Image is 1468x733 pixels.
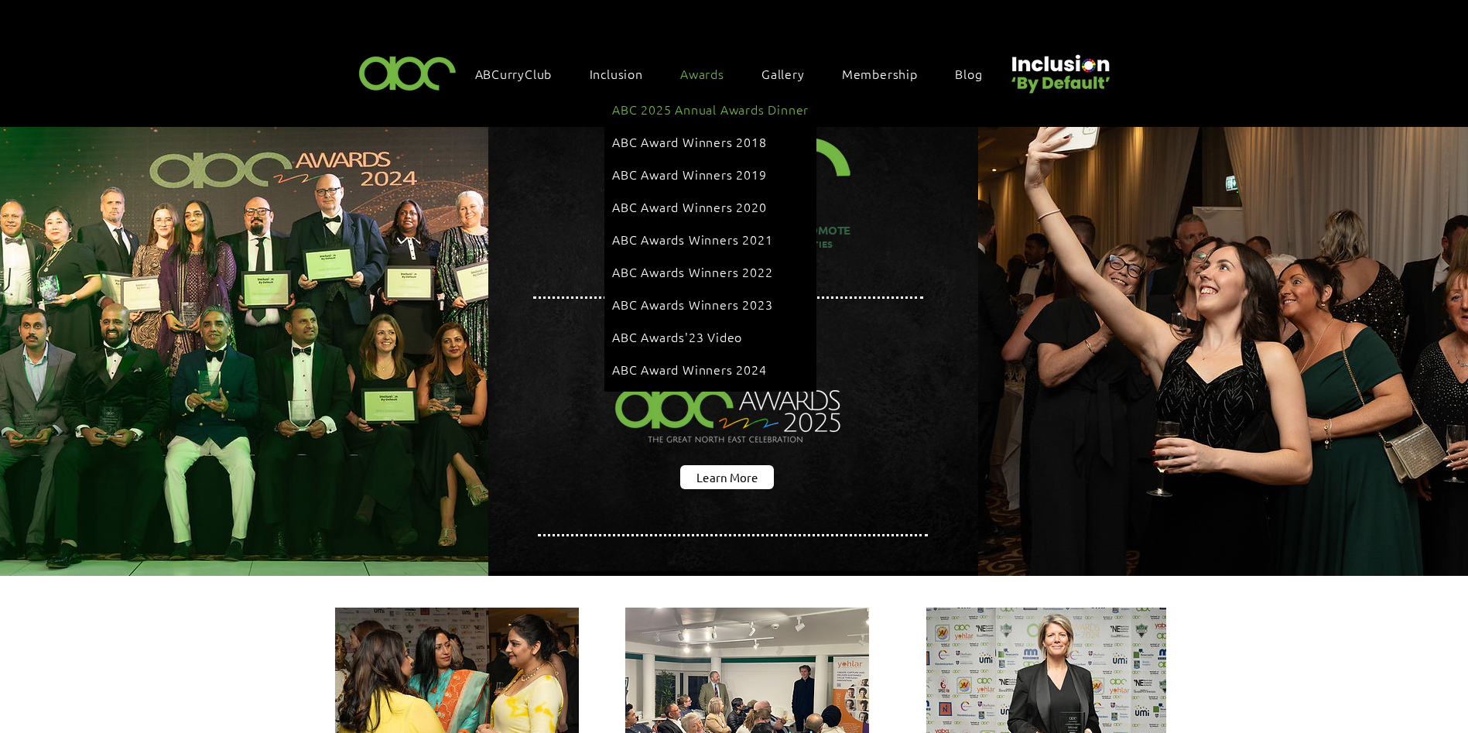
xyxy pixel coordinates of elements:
a: ABC Awards'23 Video [612,322,809,351]
a: ABC 2025 Annual Awards Dinner [612,94,809,124]
span: ABC Awards Winners 2021 [612,231,772,248]
span: Learn More [696,469,758,485]
img: Northern Insights Double Pager Apr 2025.png [601,331,856,473]
div: Inclusion [582,57,666,90]
span: Inclusion [590,65,643,82]
a: Blog [947,57,1005,90]
a: Learn More [680,465,774,489]
span: ABC Award Winners 2024 [612,361,767,378]
a: ABC Award Winners 2018 [612,127,809,156]
a: ABC Awards Winners 2023 [612,289,809,319]
a: ABC Award Winners 2020 [612,192,809,221]
span: Membership [842,65,918,82]
img: abc background hero black.png [488,127,978,571]
a: ABCurryClub [467,57,576,90]
span: ABC Awards'23 Video [612,328,742,345]
span: Blog [955,65,982,82]
span: Awards [680,65,724,82]
span: ABC Awards Winners 2022 [612,263,772,280]
span: ABC Award Winners 2020 [612,198,767,215]
a: ABC Awards Winners 2022 [612,257,809,286]
img: ABC-Logo-Blank-Background-01-01-2.png [354,50,461,95]
a: Membership [834,57,941,90]
span: ABC Awards Winners 2023 [612,296,772,313]
span: ABC 2025 Annual Awards Dinner [612,101,809,118]
span: ABC Award Winners 2018 [612,133,767,150]
div: Awards [672,57,748,90]
a: ABC Awards Winners 2021 [612,224,809,254]
span: Gallery [761,65,805,82]
div: Awards [604,87,816,392]
span: ABC Award Winners 2019 [612,166,767,183]
span: ABCurryClub [475,65,553,82]
a: ABC Award Winners 2019 [612,159,809,189]
a: ABC Award Winners 2024 [612,355,809,384]
a: Gallery [754,57,828,90]
nav: Site [467,57,1006,90]
img: Untitled design (22).png [1006,42,1113,95]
